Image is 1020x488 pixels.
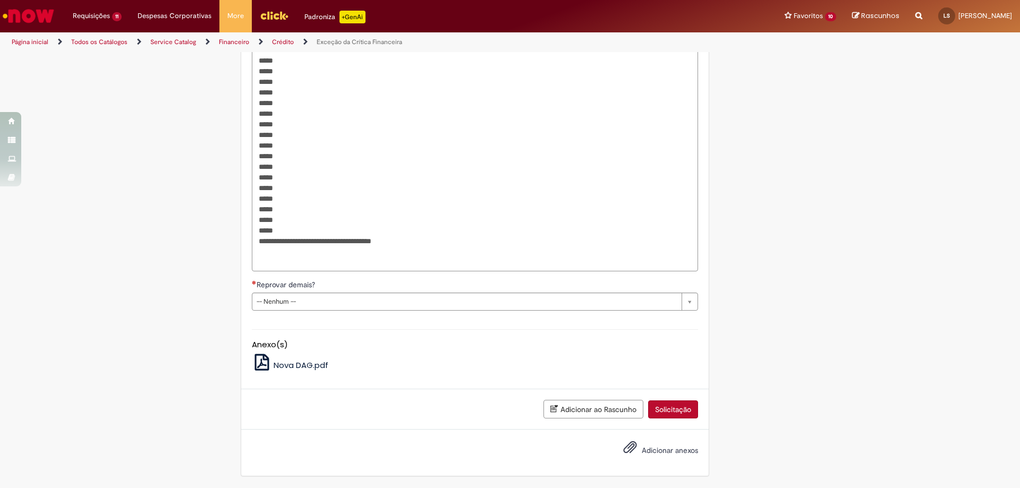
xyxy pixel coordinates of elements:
[304,11,365,23] div: Padroniza
[317,38,402,46] a: Exceção da Crítica Financeira
[274,359,328,371] span: Nova DAG.pdf
[958,11,1012,20] span: [PERSON_NAME]
[112,12,122,21] span: 11
[252,280,257,285] span: Necessários
[257,293,676,310] span: -- Nenhum --
[252,340,698,349] h5: Anexo(s)
[227,11,244,21] span: More
[943,12,950,19] span: LS
[543,400,643,418] button: Adicionar ao Rascunho
[339,11,365,23] p: +GenAi
[620,438,640,462] button: Adicionar anexos
[1,5,56,27] img: ServiceNow
[219,38,249,46] a: Financeiro
[260,7,288,23] img: click_logo_yellow_360x200.png
[648,400,698,418] button: Solicitação
[12,38,48,46] a: Página inicial
[852,11,899,21] a: Rascunhos
[73,11,110,21] span: Requisições
[71,38,127,46] a: Todos os Catálogos
[257,280,317,289] span: Reprovar demais?
[150,38,196,46] a: Service Catalog
[861,11,899,21] span: Rascunhos
[642,446,698,456] span: Adicionar anexos
[272,38,294,46] a: Crédito
[8,32,672,52] ul: Trilhas de página
[825,12,836,21] span: 10
[252,359,329,371] a: Nova DAG.pdf
[794,11,823,21] span: Favoritos
[138,11,211,21] span: Despesas Corporativas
